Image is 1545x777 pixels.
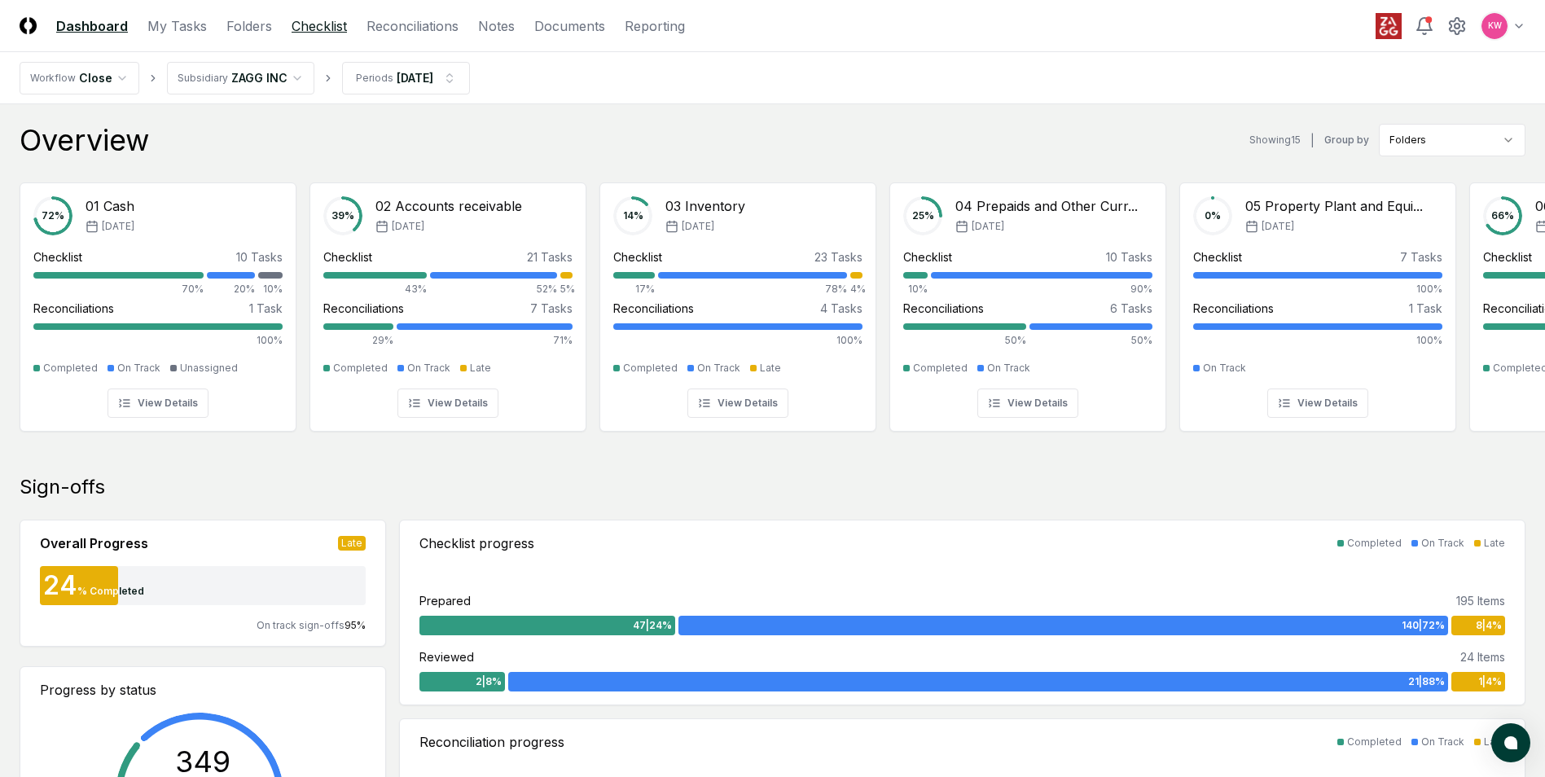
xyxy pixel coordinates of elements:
[1310,132,1315,149] div: |
[117,361,160,375] div: On Track
[375,196,522,216] div: 02 Accounts receivable
[257,619,345,631] span: On track sign-offs
[1421,536,1464,551] div: On Track
[33,300,114,317] div: Reconciliations
[20,17,37,34] img: Logo
[207,282,256,296] div: 20%
[397,69,433,86] div: [DATE]
[1193,248,1242,266] div: Checklist
[323,248,372,266] div: Checklist
[476,674,502,689] span: 2 | 8 %
[903,300,984,317] div: Reconciliations
[613,300,694,317] div: Reconciliations
[292,16,347,36] a: Checklist
[20,62,470,94] nav: breadcrumb
[419,533,534,553] div: Checklist progress
[43,361,98,375] div: Completed
[419,732,564,752] div: Reconciliation progress
[1421,735,1464,749] div: On Track
[625,16,685,36] a: Reporting
[613,333,862,348] div: 100%
[1376,13,1402,39] img: ZAGG logo
[613,248,662,266] div: Checklist
[1193,300,1274,317] div: Reconciliations
[430,282,557,296] div: 52%
[1408,674,1445,689] span: 21 | 88 %
[1456,592,1505,609] div: 195 Items
[687,388,788,418] button: View Details
[1203,361,1246,375] div: On Track
[399,520,1525,705] a: Checklist progressCompletedOn TrackLatePrepared195 Items47|24%140|72%8|4%Reviewed24 Items2|8%21|8...
[397,333,573,348] div: 71%
[40,533,148,553] div: Overall Progress
[1409,300,1442,317] div: 1 Task
[86,196,134,216] div: 01 Cash
[366,16,459,36] a: Reconciliations
[1476,618,1502,633] span: 8 | 4 %
[56,16,128,36] a: Dashboard
[903,333,1026,348] div: 50%
[226,16,272,36] a: Folders
[258,282,283,296] div: 10%
[147,16,207,36] a: My Tasks
[931,282,1152,296] div: 90%
[1483,248,1532,266] div: Checklist
[814,248,862,266] div: 23 Tasks
[33,248,82,266] div: Checklist
[1110,300,1152,317] div: 6 Tasks
[323,282,427,296] div: 43%
[323,333,393,348] div: 29%
[419,592,471,609] div: Prepared
[40,680,366,700] div: Progress by status
[1262,219,1294,234] span: [DATE]
[1106,248,1152,266] div: 10 Tasks
[1267,388,1368,418] button: View Details
[613,282,655,296] div: 17%
[1029,333,1152,348] div: 50%
[470,361,491,375] div: Late
[478,16,515,36] a: Notes
[102,219,134,234] span: [DATE]
[30,71,76,86] div: Workflow
[1480,11,1509,41] button: KW
[987,361,1030,375] div: On Track
[236,248,283,266] div: 10 Tasks
[665,196,745,216] div: 03 Inventory
[633,618,672,633] span: 47 | 24 %
[1324,135,1369,145] label: Group by
[760,361,781,375] div: Late
[40,573,77,599] div: 24
[599,169,876,432] a: 14%03 Inventory[DATE]Checklist23 Tasks17%78%4%Reconciliations4 Tasks100%CompletedOn TrackLateView...
[407,361,450,375] div: On Track
[903,248,952,266] div: Checklist
[682,219,714,234] span: [DATE]
[33,282,204,296] div: 70%
[1347,536,1402,551] div: Completed
[850,282,862,296] div: 4%
[108,388,208,418] button: View Details
[1347,735,1402,749] div: Completed
[972,219,1004,234] span: [DATE]
[333,361,388,375] div: Completed
[180,361,238,375] div: Unassigned
[356,71,393,86] div: Periods
[913,361,968,375] div: Completed
[1193,282,1442,296] div: 100%
[33,333,283,348] div: 100%
[697,361,740,375] div: On Track
[1478,674,1502,689] span: 1 | 4 %
[392,219,424,234] span: [DATE]
[623,361,678,375] div: Completed
[419,648,474,665] div: Reviewed
[530,300,573,317] div: 7 Tasks
[1179,169,1456,432] a: 0%05 Property Plant and Equi...[DATE]Checklist7 Tasks100%Reconciliations1 Task100%On TrackView De...
[338,536,366,551] div: Late
[1488,20,1502,32] span: KW
[658,282,847,296] div: 78%
[1484,735,1505,749] div: Late
[309,169,586,432] a: 39%02 Accounts receivable[DATE]Checklist21 Tasks43%52%5%Reconciliations7 Tasks29%71%CompletedOn T...
[20,474,1525,500] div: Sign-offs
[903,282,928,296] div: 10%
[534,16,605,36] a: Documents
[1460,648,1505,665] div: 24 Items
